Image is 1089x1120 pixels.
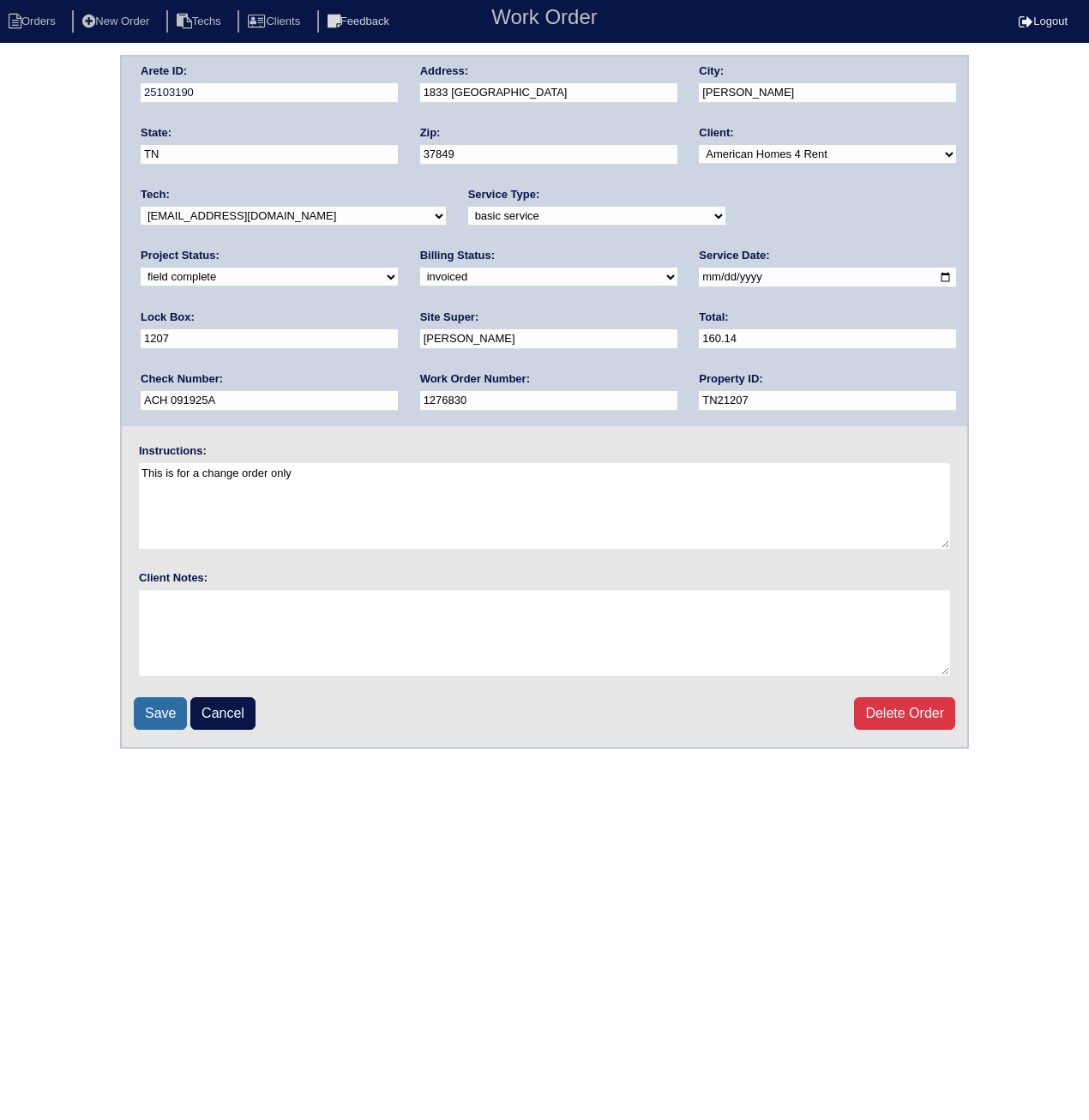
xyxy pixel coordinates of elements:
[166,10,235,33] li: Techs
[72,10,163,33] li: New Order
[141,125,171,141] label: State:
[141,248,220,263] label: Project Status:
[420,371,530,387] label: Work Order Number:
[134,697,187,730] input: Save
[139,463,950,549] textarea: This is for a change order only
[190,697,256,730] a: Cancel
[854,697,955,730] a: Delete Order
[699,310,728,325] label: Total:
[420,83,677,103] input: Enter a location
[420,310,479,325] label: Site Super:
[166,15,235,27] a: Techs
[699,63,724,79] label: City:
[1019,15,1068,27] a: Logout
[139,443,207,459] label: Instructions:
[141,63,187,79] label: Arete ID:
[699,371,762,387] label: Property ID:
[699,248,769,263] label: Service Date:
[141,187,170,202] label: Tech:
[238,10,314,33] li: Clients
[420,248,495,263] label: Billing Status:
[420,125,441,141] label: Zip:
[141,371,223,387] label: Check Number:
[141,310,195,325] label: Lock Box:
[699,125,733,141] label: Client:
[72,15,163,27] a: New Order
[468,187,540,202] label: Service Type:
[420,63,468,79] label: Address:
[238,15,314,27] a: Clients
[139,570,208,586] label: Client Notes:
[317,10,403,33] li: Feedback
